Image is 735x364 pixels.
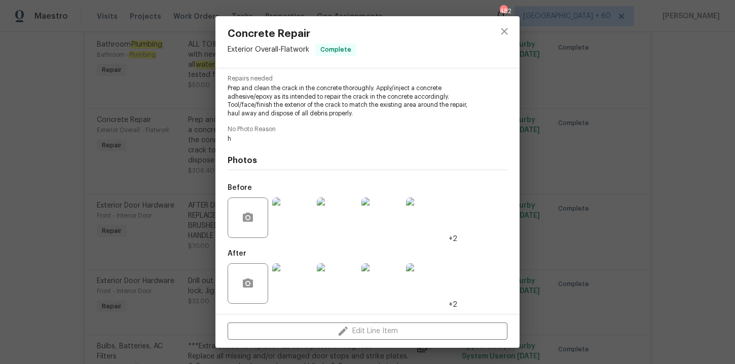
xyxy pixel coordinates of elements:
button: close [492,19,517,44]
div: 482 [500,6,507,16]
span: Prep and clean the crack in the concrete thoroughly. Apply/inject a concrete adhesive/epoxy as it... [228,84,480,118]
h5: After [228,250,246,257]
span: +2 [449,234,457,244]
span: No Photo Reason [228,126,507,133]
span: h [228,135,480,143]
span: Exterior Overall - Flatwork [228,46,309,53]
h4: Photos [228,155,507,166]
span: Repairs needed [228,75,507,82]
span: Complete [316,45,355,55]
span: Concrete Repair [228,28,356,39]
h5: Before [228,184,252,191]
span: +2 [449,300,457,310]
